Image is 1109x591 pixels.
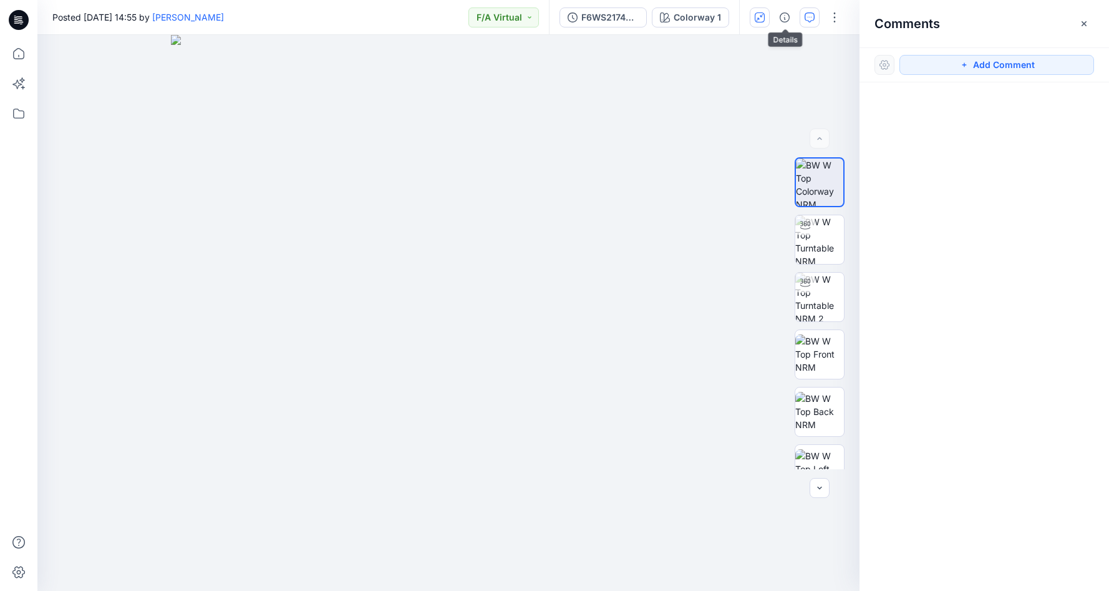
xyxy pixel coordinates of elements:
[795,449,844,489] img: BW W Top Left NRM
[559,7,647,27] button: F6WS217456_SW26W5186_F26_GLACT_VFA
[796,159,843,206] img: BW W Top Colorway NRM
[171,35,727,591] img: eyJhbGciOiJIUzI1NiIsImtpZCI6IjAiLCJzbHQiOiJzZXMiLCJ0eXAiOiJKV1QifQ.eyJkYXRhIjp7InR5cGUiOiJzdG9yYW...
[795,215,844,264] img: BW W Top Turntable NRM
[152,12,224,22] a: [PERSON_NAME]
[874,16,940,31] h2: Comments
[652,7,729,27] button: Colorway 1
[775,7,795,27] button: Details
[581,11,639,24] div: F6WS217456_SW26W5186_F26_GLACT_VFA
[674,11,721,24] div: Colorway 1
[899,55,1094,75] button: Add Comment
[52,11,224,24] span: Posted [DATE] 14:55 by
[795,392,844,431] img: BW W Top Back NRM
[795,335,844,374] img: BW W Top Front NRM
[795,273,844,321] img: BW W Top Turntable NRM 2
